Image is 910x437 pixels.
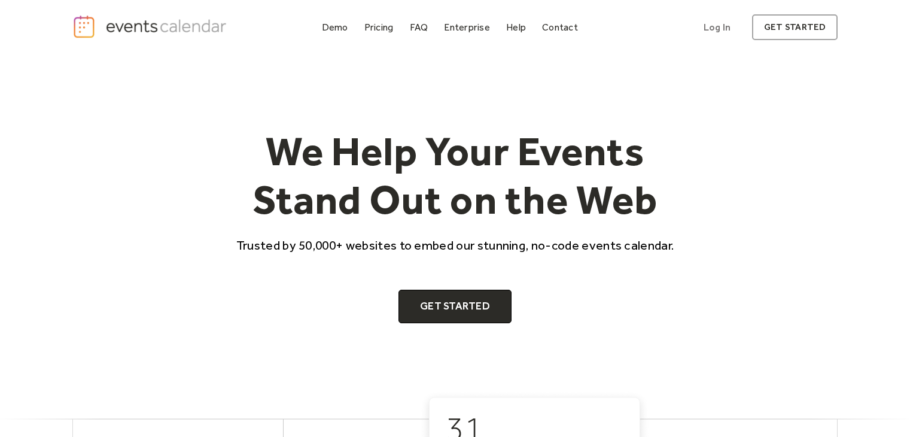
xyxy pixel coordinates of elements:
div: FAQ [410,24,428,31]
a: Demo [317,19,353,35]
div: Contact [542,24,578,31]
a: Get Started [398,290,512,323]
a: get started [752,14,838,40]
h1: We Help Your Events Stand Out on the Web [226,127,685,224]
p: Trusted by 50,000+ websites to embed our stunning, no-code events calendar. [226,236,685,254]
a: FAQ [405,19,433,35]
a: Pricing [360,19,398,35]
a: Help [501,19,531,35]
div: Demo [322,24,348,31]
div: Help [506,24,526,31]
a: home [72,14,230,39]
a: Contact [537,19,583,35]
div: Enterprise [444,24,489,31]
div: Pricing [364,24,394,31]
a: Enterprise [439,19,494,35]
a: Log In [692,14,742,40]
